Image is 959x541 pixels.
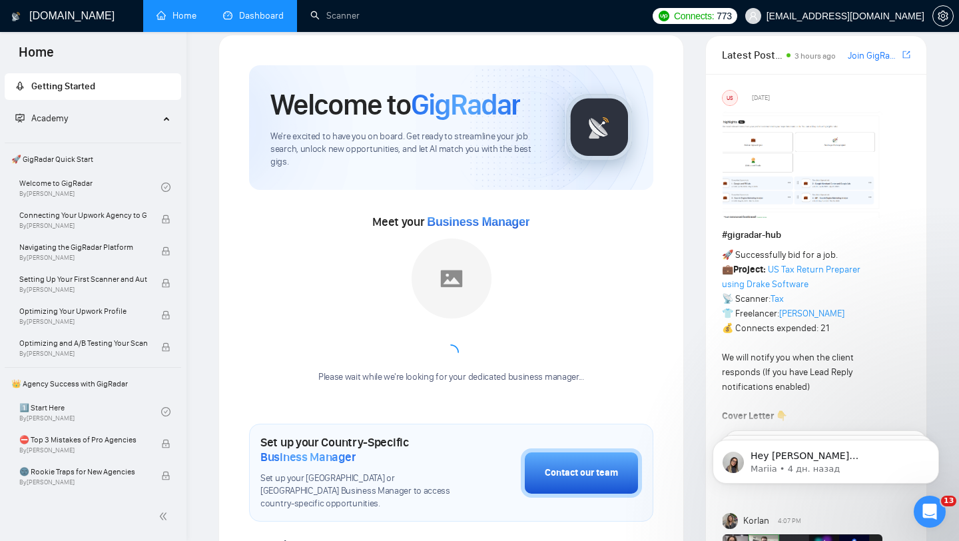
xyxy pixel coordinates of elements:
a: Welcome to GigRadarBy[PERSON_NAME] [19,173,161,202]
iframe: Intercom notifications сообщение [693,412,959,505]
span: rocket [15,81,25,91]
div: Please wait while we're looking for your dedicated business manager... [310,371,592,384]
iframe: Intercom live chat [914,496,946,528]
span: 13 [941,496,956,506]
span: Optimizing and A/B Testing Your Scanner for Better Results [19,336,147,350]
span: By [PERSON_NAME] [19,478,147,486]
img: upwork-logo.png [659,11,669,21]
a: [PERSON_NAME] [779,308,844,319]
span: GigRadar [411,87,520,123]
span: Korlan [743,514,769,528]
span: 👑 Agency Success with GigRadar [6,370,180,397]
span: Getting Started [31,81,95,92]
span: Home [8,43,65,71]
h1: # gigradar-hub [722,228,910,243]
span: Academy [31,113,68,124]
span: By [PERSON_NAME] [19,222,147,230]
span: By [PERSON_NAME] [19,350,147,358]
li: Getting Started [5,73,181,100]
a: Join GigRadar Slack Community [848,49,900,63]
span: [DATE] [752,92,770,104]
span: Connecting Your Upwork Agency to GigRadar [19,209,147,222]
span: Navigating the GigRadar Platform [19,241,147,254]
span: 🚀 GigRadar Quick Start [6,146,180,173]
span: Connects: [674,9,714,23]
span: Academy [15,113,68,124]
a: searchScanner [310,10,360,21]
span: By [PERSON_NAME] [19,318,147,326]
span: Setting Up Your First Scanner and Auto-Bidder [19,272,147,286]
img: Korlan [723,513,739,529]
span: lock [161,471,170,480]
a: US Tax Return Preparer using Drake Software [722,264,860,290]
button: setting [932,5,954,27]
span: 773 [717,9,731,23]
span: fund-projection-screen [15,113,25,123]
span: lock [161,278,170,288]
span: Latest Posts from the GigRadar Community [722,47,783,63]
div: US [723,91,737,105]
a: homeHome [157,10,196,21]
button: Contact our team [521,448,642,498]
span: ⛔ Top 3 Mistakes of Pro Agencies [19,433,147,446]
span: Optimizing Your Upwork Profile [19,304,147,318]
span: double-left [159,510,172,523]
span: 4:07 PM [778,515,801,527]
a: Tax [771,293,784,304]
a: setting [932,11,954,21]
span: check-circle [161,407,170,416]
span: lock [161,310,170,320]
strong: Cover Letter 👇 [722,410,787,422]
img: F09354QB7SM-image.png [723,111,882,218]
span: setting [933,11,953,21]
span: export [902,49,910,60]
span: 🌚 Rookie Traps for New Agencies [19,465,147,478]
strong: Project: [733,264,766,275]
span: Business Manager [427,215,529,229]
span: loading [440,342,462,363]
span: lock [161,439,170,448]
span: lock [161,342,170,352]
span: Business Manager [260,450,356,464]
span: check-circle [161,183,170,192]
a: export [902,49,910,61]
img: gigradar-logo.png [566,94,633,161]
span: By [PERSON_NAME] [19,286,147,294]
a: dashboardDashboard [223,10,284,21]
h1: Set up your Country-Specific [260,435,454,464]
img: logo [11,6,21,27]
div: Contact our team [545,466,618,480]
span: lock [161,215,170,224]
span: user [749,11,758,21]
span: We're excited to have you on board. Get ready to streamline your job search, unlock new opportuni... [270,131,544,169]
span: By [PERSON_NAME] [19,254,147,262]
span: By [PERSON_NAME] [19,446,147,454]
img: placeholder.png [412,239,491,318]
a: 1️⃣ Start HereBy[PERSON_NAME] [19,397,161,426]
span: lock [161,247,170,256]
span: 3 hours ago [795,51,836,61]
span: Meet your [372,215,529,229]
h1: Welcome to [270,87,520,123]
span: Set up your [GEOGRAPHIC_DATA] or [GEOGRAPHIC_DATA] Business Manager to access country-specific op... [260,472,454,510]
